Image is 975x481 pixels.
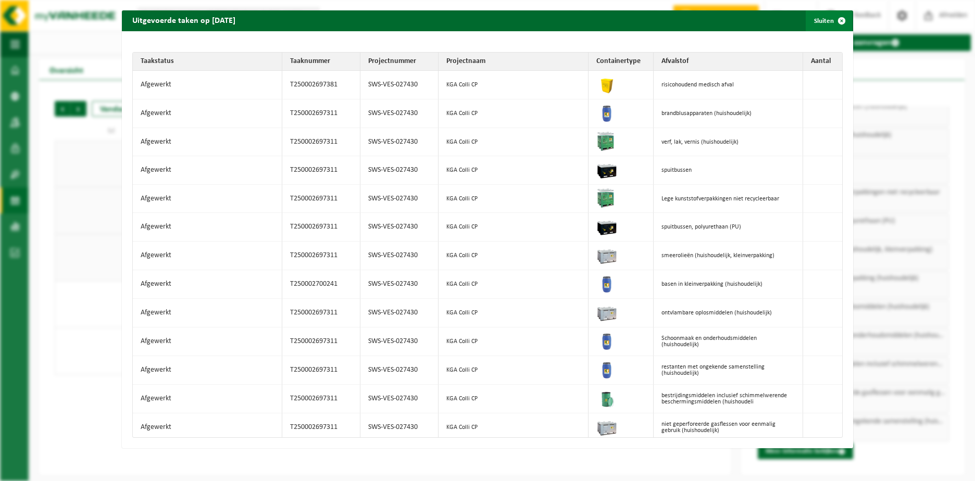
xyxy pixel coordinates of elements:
td: Afgewerkt [133,185,282,213]
td: SWS-VES-027430 [360,71,439,99]
td: verf, lak, vernis (huishoudelijk) [654,128,803,156]
td: KGA Colli CP [439,413,588,441]
td: KGA Colli CP [439,213,588,242]
td: KGA Colli CP [439,156,588,185]
td: T250002697311 [282,327,360,356]
img: PB-LB-0680-HPE-BK-11 [596,159,617,180]
td: SWS-VES-027430 [360,185,439,213]
img: PB-OT-0120-HPE-00-02 [596,273,617,294]
button: Sluiten [806,10,852,31]
img: PB-OT-0200-MET-00-02 [596,387,617,408]
td: Afgewerkt [133,385,282,413]
td: Afgewerkt [133,156,282,185]
td: KGA Colli CP [439,242,588,270]
td: brandblusapparaten (huishoudelijk) [654,99,803,128]
td: Afgewerkt [133,327,282,356]
td: SWS-VES-027430 [360,385,439,413]
td: SWS-VES-027430 [360,356,439,385]
img: PB-LB-0680-HPE-GY-11 [596,416,617,437]
h2: Uitgevoerde taken op [DATE] [122,10,246,30]
th: Projectnummer [360,53,439,71]
td: T250002697311 [282,185,360,213]
th: Taaknummer [282,53,360,71]
td: Lege kunststofverpakkingen niet recycleerbaar [654,185,803,213]
td: T250002697311 [282,128,360,156]
img: PB-OT-0120-HPE-00-02 [596,359,617,379]
td: Afgewerkt [133,128,282,156]
td: ontvlambare oplosmiddelen (huishoudelijk) [654,299,803,327]
td: Schoonmaak en onderhoudsmiddelen (huishoudelijk) [654,327,803,356]
th: Containertype [589,53,654,71]
td: Afgewerkt [133,71,282,99]
td: T250002697311 [282,156,360,185]
td: Afgewerkt [133,270,282,299]
td: SWS-VES-027430 [360,270,439,299]
td: niet geperforeerde gasflessen voor eenmalig gebruik (huishoudelijk) [654,413,803,441]
img: PB-OT-0120-HPE-00-02 [596,330,617,351]
td: T250002697311 [282,385,360,413]
td: SWS-VES-027430 [360,242,439,270]
td: KGA Colli CP [439,128,588,156]
img: PB-HB-1400-HPE-GN-11 [596,131,615,151]
td: Afgewerkt [133,356,282,385]
td: T250002697381 [282,71,360,99]
td: SWS-VES-027430 [360,128,439,156]
td: T250002700241 [282,270,360,299]
td: Afgewerkt [133,242,282,270]
td: SWS-VES-027430 [360,299,439,327]
td: spuitbussen [654,156,803,185]
img: LP-SB-00050-HPE-22 [596,73,617,94]
img: PB-LB-0680-HPE-BK-11 [596,216,617,236]
th: Taakstatus [133,53,282,71]
td: KGA Colli CP [439,270,588,299]
td: KGA Colli CP [439,99,588,128]
td: spuitbussen, polyurethaan (PU) [654,213,803,242]
td: T250002697311 [282,356,360,385]
td: smeerolieën (huishoudelijk, kleinverpakking) [654,242,803,270]
td: SWS-VES-027430 [360,413,439,441]
td: T250002697311 [282,299,360,327]
td: KGA Colli CP [439,356,588,385]
td: Afgewerkt [133,413,282,441]
img: PB-LB-0680-HPE-GY-11 [596,244,617,265]
td: bestrijdingsmiddelen inclusief schimmelwerende beschermingsmiddelen (huishoudeli [654,385,803,413]
td: restanten met ongekende samenstelling (huishoudelijk) [654,356,803,385]
td: Afgewerkt [133,213,282,242]
td: SWS-VES-027430 [360,99,439,128]
img: PB-OT-0120-HPE-00-02 [596,102,617,123]
td: KGA Colli CP [439,71,588,99]
td: Afgewerkt [133,99,282,128]
td: basen in kleinverpakking (huishoudelijk) [654,270,803,299]
th: Aantal [803,53,842,71]
td: T250002697311 [282,242,360,270]
td: KGA Colli CP [439,299,588,327]
td: KGA Colli CP [439,185,588,213]
td: KGA Colli CP [439,327,588,356]
td: Afgewerkt [133,299,282,327]
td: SWS-VES-027430 [360,213,439,242]
th: Projectnaam [439,53,588,71]
th: Afvalstof [654,53,803,71]
td: SWS-VES-027430 [360,327,439,356]
td: risicohoudend medisch afval [654,71,803,99]
td: T250002697311 [282,99,360,128]
td: T250002697311 [282,213,360,242]
img: PB-HB-1400-HPE-GN-11 [596,187,615,208]
td: KGA Colli CP [439,385,588,413]
img: PB-LB-0680-HPE-GY-11 [596,301,617,322]
td: SWS-VES-027430 [360,156,439,185]
td: T250002697311 [282,413,360,441]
